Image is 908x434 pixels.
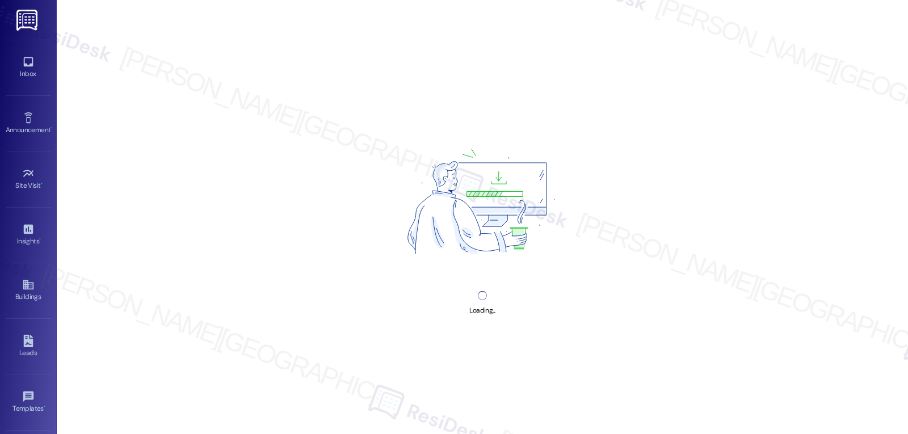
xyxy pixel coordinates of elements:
span: • [51,124,52,132]
span: • [41,180,43,188]
a: Buildings [6,275,51,306]
a: Templates • [6,387,51,418]
a: Leads [6,331,51,362]
a: Insights • [6,220,51,250]
div: Loading... [469,305,495,317]
img: ResiDesk Logo [16,10,40,31]
a: Inbox [6,52,51,83]
span: • [44,403,45,411]
span: • [39,235,41,243]
a: Site Visit • [6,164,51,195]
